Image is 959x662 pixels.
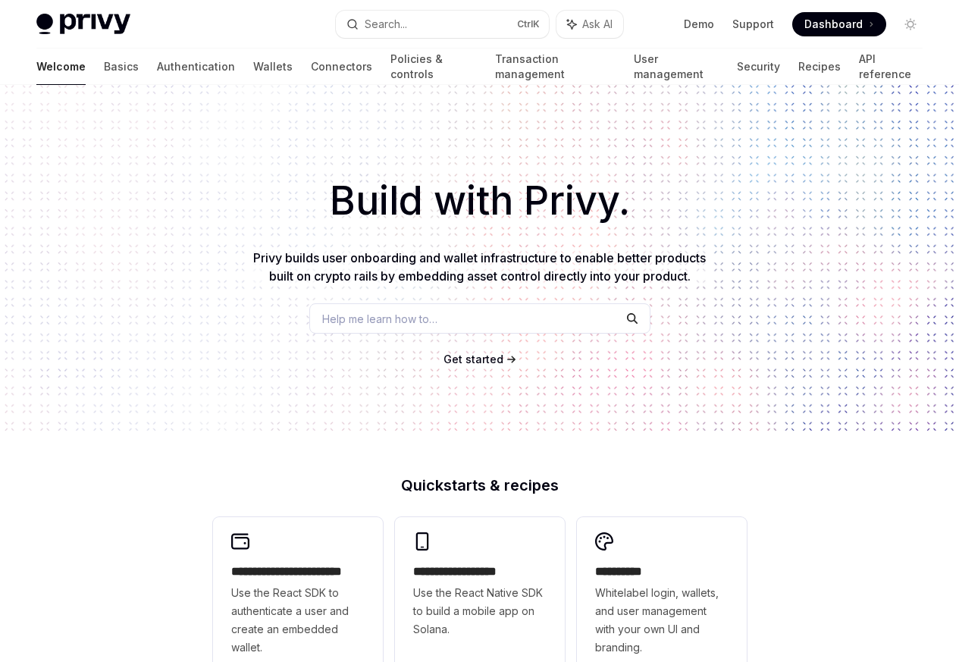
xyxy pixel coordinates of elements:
span: Whitelabel login, wallets, and user management with your own UI and branding. [595,584,729,657]
a: Support [732,17,774,32]
span: Help me learn how to… [322,311,437,327]
h2: Quickstarts & recipes [213,478,747,493]
span: Ctrl K [517,18,540,30]
a: Demo [684,17,714,32]
a: Wallets [253,49,293,85]
a: Recipes [798,49,841,85]
img: light logo [36,14,130,35]
a: Transaction management [495,49,615,85]
a: Get started [443,352,503,367]
a: Welcome [36,49,86,85]
span: Privy builds user onboarding and wallet infrastructure to enable better products built on crypto ... [253,250,706,284]
a: API reference [859,49,923,85]
span: Use the React Native SDK to build a mobile app on Solana. [413,584,547,638]
span: Ask AI [582,17,613,32]
a: Dashboard [792,12,886,36]
a: Policies & controls [390,49,477,85]
a: Basics [104,49,139,85]
span: Use the React SDK to authenticate a user and create an embedded wallet. [231,584,365,657]
h1: Build with Privy. [24,171,935,231]
button: Ask AI [556,11,623,38]
button: Toggle dark mode [898,12,923,36]
a: User management [634,49,719,85]
button: Search...CtrlK [336,11,549,38]
span: Get started [443,353,503,366]
span: Dashboard [804,17,863,32]
a: Connectors [311,49,372,85]
a: Security [737,49,780,85]
a: Authentication [157,49,235,85]
div: Search... [365,15,407,33]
